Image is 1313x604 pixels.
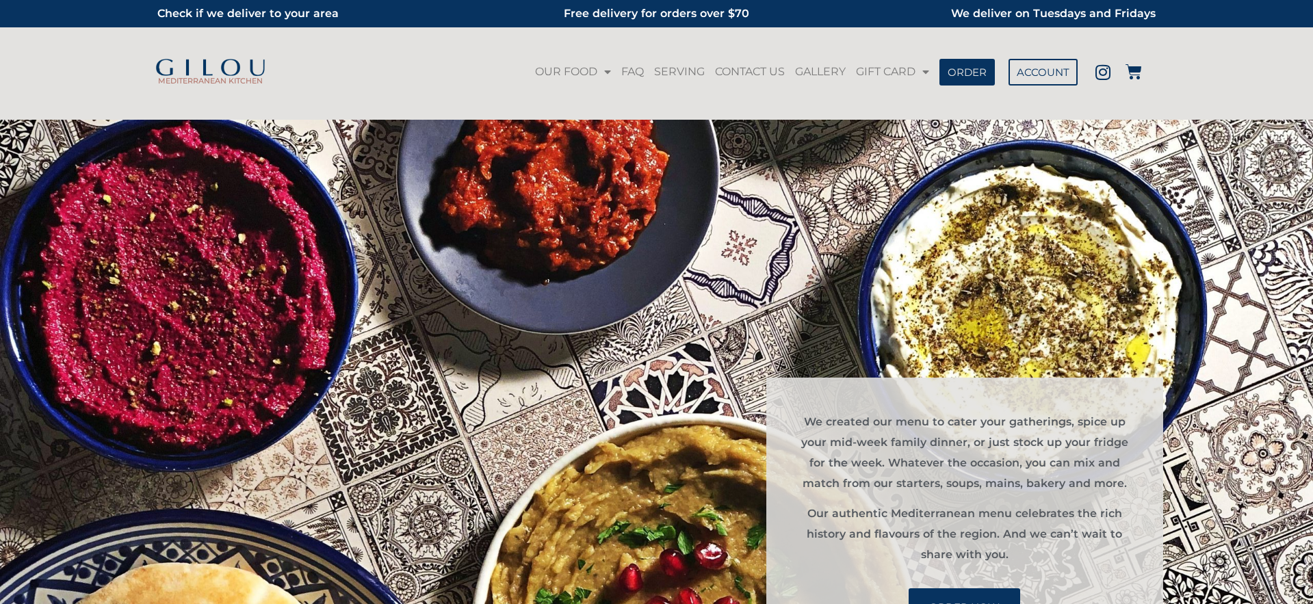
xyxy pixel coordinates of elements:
[832,3,1156,24] h2: We deliver on Tuesdays and Fridays
[530,56,933,88] nav: Menu
[853,56,933,88] a: GIFT CARD
[157,7,339,20] a: Check if we deliver to your area
[1017,67,1069,77] span: ACCOUNT
[618,56,647,88] a: FAQ
[532,56,614,88] a: OUR FOOD
[939,59,995,86] a: ORDER
[1009,59,1078,86] a: ACCOUNT
[948,67,987,77] span: ORDER
[801,412,1129,494] p: We created our menu to cater your gatherings, spice up your mid-week family dinner, or just stock...
[651,56,708,88] a: SERVING
[712,56,788,88] a: CONTACT US
[801,503,1129,565] p: Our authentic Mediterranean menu celebrates the rich history and flavours of the region. And we c...
[154,59,267,78] img: Gilou Logo
[792,56,849,88] a: GALLERY
[495,3,818,24] h2: Free delivery for orders over $70
[151,77,270,85] h2: MEDITERRANEAN KITCHEN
